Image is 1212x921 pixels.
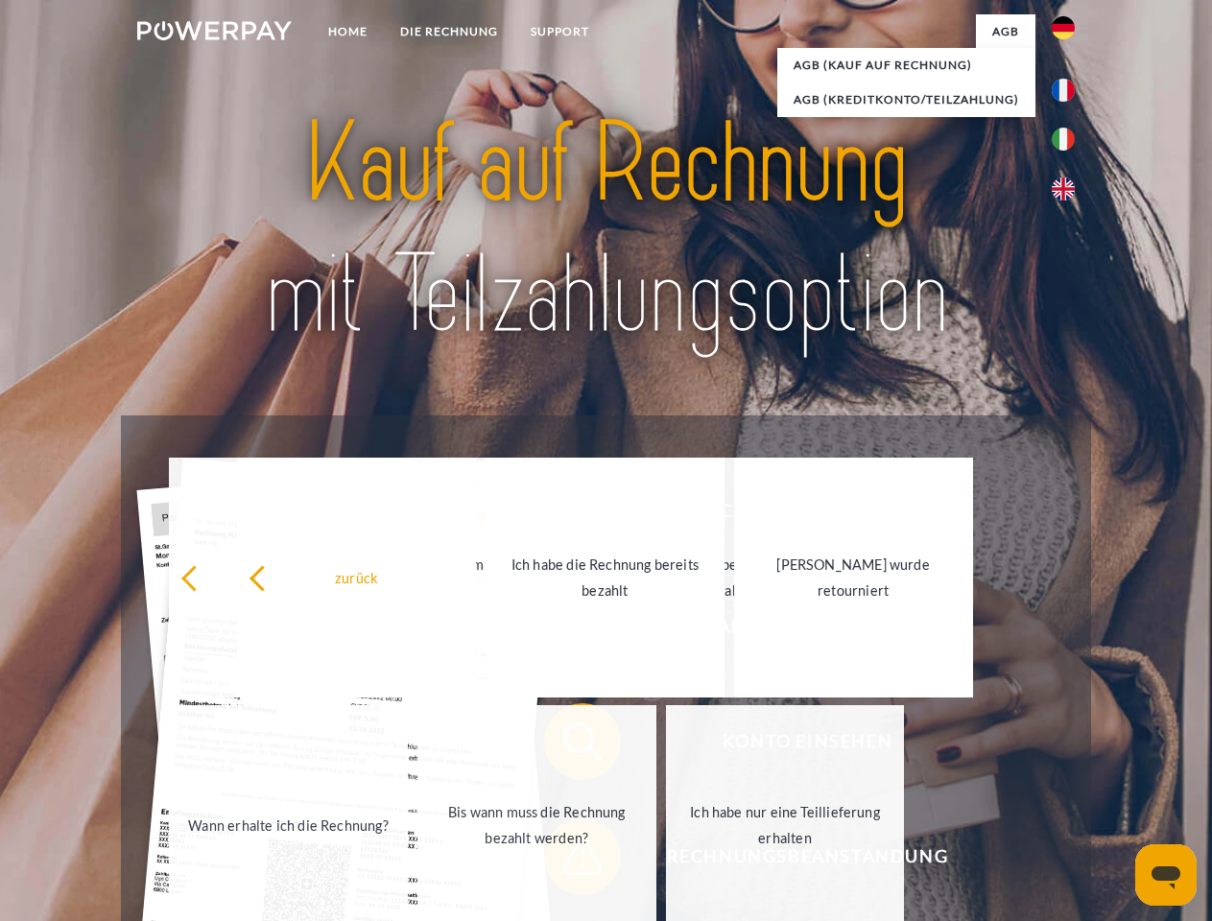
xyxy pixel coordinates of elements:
[137,21,292,40] img: logo-powerpay-white.svg
[312,14,384,49] a: Home
[746,552,962,603] div: [PERSON_NAME] wurde retourniert
[183,92,1029,367] img: title-powerpay_de.svg
[1135,844,1197,906] iframe: Schaltfläche zum Öffnen des Messaging-Fensters
[1052,16,1075,39] img: de
[1052,79,1075,102] img: fr
[497,552,713,603] div: Ich habe die Rechnung bereits bezahlt
[777,48,1035,83] a: AGB (Kauf auf Rechnung)
[1052,177,1075,201] img: en
[180,812,396,838] div: Wann erhalte ich die Rechnung?
[677,799,893,851] div: Ich habe nur eine Teillieferung erhalten
[429,799,645,851] div: Bis wann muss die Rechnung bezahlt werden?
[384,14,514,49] a: DIE RECHNUNG
[1052,128,1075,151] img: it
[514,14,606,49] a: SUPPORT
[777,83,1035,117] a: AGB (Kreditkonto/Teilzahlung)
[180,564,396,590] div: zurück
[976,14,1035,49] a: agb
[249,564,464,590] div: zurück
